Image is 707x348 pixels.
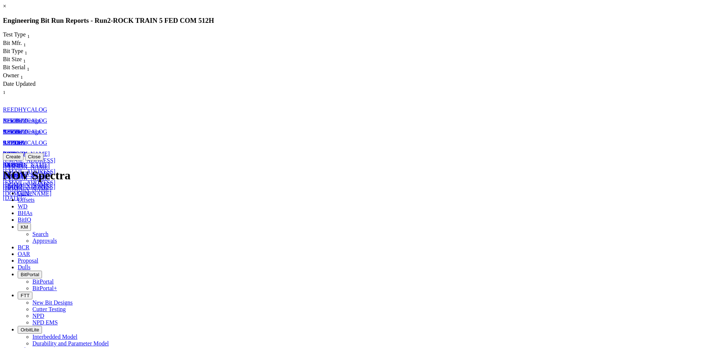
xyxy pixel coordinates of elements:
[3,169,704,182] h1: NOV Spectra
[3,64,43,72] div: Bit Serial Sort None
[3,153,24,161] button: Create
[18,244,29,250] span: BCR
[21,72,23,78] span: Sort None
[113,17,214,24] span: ROCK TRAIN 5 FED COM 512H
[25,50,27,56] sub: 1
[18,210,32,216] span: BHAs
[3,56,40,64] div: Sort None
[32,285,57,291] a: BitPortal+
[3,48,40,56] div: Sort None
[3,151,55,177] a: [PERSON_NAME][EMAIL_ADDRESS][PERSON_NAME][DOMAIN_NAME]
[25,153,43,161] button: Close
[3,129,41,135] a: New Bit Design
[27,64,29,70] span: Sort None
[32,334,77,340] a: Interbedded Model
[3,151,28,157] a: E1506-A1
[3,31,43,39] div: Sort None
[27,31,30,38] span: Sort None
[3,162,55,188] a: [PERSON_NAME][EMAIL_ADDRESS][PERSON_NAME][DOMAIN_NAME]
[32,340,109,347] a: Durability and Parameter Model
[18,162,22,168] span: in
[3,56,40,64] div: Bit Size Sort None
[3,40,40,48] div: Sort None
[21,75,23,80] sub: 1
[24,40,26,46] span: Sort None
[32,231,49,237] a: Search
[3,72,39,80] div: Sort None
[3,81,39,95] div: Sort None
[27,66,29,72] sub: 1
[3,173,55,192] a: [PERSON_NAME][EMAIL_ADDRESS][DOMAIN_NAME]
[3,48,40,56] div: Bit Type Sort None
[3,56,22,62] span: Bit Size
[3,72,39,80] div: Owner Sort None
[18,257,38,264] span: Proposal
[3,162,22,168] a: 9.875 in
[18,251,30,257] span: OAR
[23,58,26,64] sub: 1
[24,42,26,48] sub: 1
[18,197,35,203] span: Offsets
[3,195,22,201] a: [DATE]
[32,299,73,306] a: New Bit Designs
[3,64,25,70] span: Bit Serial
[3,3,6,9] a: ×
[3,117,41,124] a: New Bit Design
[21,272,39,277] span: BitPortal
[3,17,704,25] h3: Engineering Bit Run Reports - Run -
[3,162,16,168] span: 9.875
[3,87,6,94] span: Sort None
[23,56,26,62] span: Sort None
[21,293,29,298] span: FTT
[3,31,43,39] div: Test Type Sort None
[3,81,35,87] span: Date Updated
[18,264,31,270] span: Dulls
[3,184,55,197] a: [EMAIL_ADDRESS][DOMAIN_NAME]
[21,327,39,333] span: OrbitLite
[32,238,57,244] a: Approvals
[21,224,28,230] span: KM
[27,34,30,39] sub: 1
[3,81,39,95] div: Date Updated Sort None
[32,319,58,326] a: NPD EMS
[18,217,31,223] span: BitIQ
[3,48,23,54] span: Bit Type
[3,72,19,78] span: Owner
[3,31,26,38] span: Test Type
[32,313,44,319] a: NPD
[107,17,110,24] span: 2
[3,106,47,113] a: REEDHYCALOG
[18,190,32,196] span: Guide
[3,64,43,72] div: Sort None
[18,203,28,210] span: WD
[3,89,6,95] sub: 1
[3,40,40,48] div: Bit Mfr. Sort None
[25,48,27,54] span: Sort None
[3,40,22,46] span: Bit Mfr.
[3,140,47,146] a: REEDHYCALOG
[32,278,54,285] a: BitPortal
[32,306,66,312] a: Cutter Testing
